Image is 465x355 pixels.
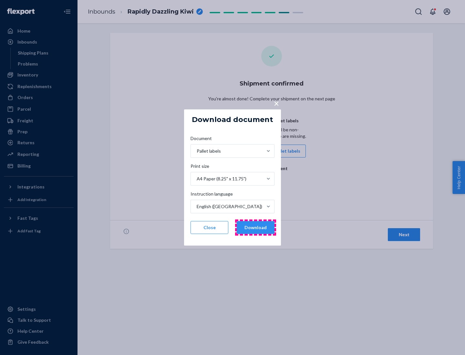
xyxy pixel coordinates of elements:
[197,176,246,182] div: A4 Paper (8.25" x 11.75")
[192,116,273,124] h5: Download document
[237,221,274,234] button: Download
[274,98,279,109] span: ×
[191,163,209,172] span: Print size
[191,135,212,144] span: Document
[196,148,197,154] input: DocumentPallet labels
[197,148,221,154] div: Pallet labels
[191,191,233,200] span: Instruction language
[196,203,197,210] input: Instruction languageEnglish ([GEOGRAPHIC_DATA])
[196,176,197,182] input: Print sizeA4 Paper (8.25" x 11.75")
[197,203,262,210] div: English ([GEOGRAPHIC_DATA])
[191,221,228,234] button: Close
